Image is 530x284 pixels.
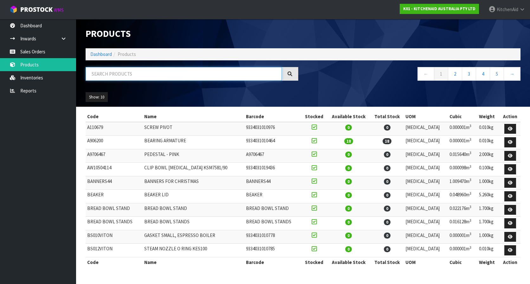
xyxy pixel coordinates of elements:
[244,217,301,230] td: BREAD BOWL STANDS
[448,257,477,267] th: Cubic
[86,149,143,163] td: A9706467
[476,67,490,81] a: 4
[345,125,352,131] span: 0
[448,122,477,136] td: 0.000001m
[469,164,471,169] sup: 3
[244,112,301,122] th: Barcode
[244,257,301,267] th: Barcode
[384,192,391,198] span: 0
[448,190,477,203] td: 0.048960m
[143,190,244,203] td: BEAKER LID
[384,165,391,171] span: 0
[86,176,143,190] td: BANNERS44
[143,244,244,257] td: STEAM NOZZLE O RING KES100
[417,67,434,81] a: ←
[143,149,244,163] td: PEDESTAL - PINK
[10,5,17,13] img: cube-alt.png
[403,6,475,11] strong: K01 - KITCHENAID AUSTRALIA PTY LTD
[345,219,352,225] span: 0
[477,217,500,230] td: 1.700kg
[143,257,244,267] th: Name
[86,29,298,39] h1: Products
[404,149,448,163] td: [MEDICAL_DATA]
[244,122,301,136] td: 9334031010976
[384,179,391,185] span: 0
[383,138,391,144] span: 18
[86,217,143,230] td: BREAD BOWL STANDS
[370,112,404,122] th: Total Stock
[448,67,462,81] a: 2
[143,136,244,149] td: BEARING ARMATURE
[90,51,112,57] a: Dashboard
[118,51,136,57] span: Products
[54,7,64,13] small: WMS
[477,112,500,122] th: Weight
[345,179,352,185] span: 0
[384,246,391,252] span: 0
[477,230,500,244] td: 1.000kg
[434,67,448,81] a: 1
[327,257,370,267] th: Available Stock
[404,244,448,257] td: [MEDICAL_DATA]
[448,163,477,176] td: 0.000098m
[244,163,301,176] td: 9334031019436
[384,125,391,131] span: 0
[301,257,327,267] th: Stocked
[244,230,301,244] td: 9334031010778
[448,244,477,257] td: 0.000001m
[143,230,244,244] td: GASKET SMALL, ESPRESSO BOILER
[448,203,477,217] td: 0.022176m
[86,136,143,149] td: A906200
[448,230,477,244] td: 0.000001m
[477,257,500,267] th: Weight
[370,257,404,267] th: Total Stock
[448,136,477,149] td: 0.000001m
[469,151,471,155] sup: 3
[477,244,500,257] td: 0.010kg
[86,203,143,217] td: BREAD BOWL STAND
[86,122,143,136] td: A110679
[384,233,391,239] span: 0
[448,176,477,190] td: 1.009470m
[404,176,448,190] td: [MEDICAL_DATA]
[86,244,143,257] td: BS012VITON
[462,67,476,81] a: 3
[404,136,448,149] td: [MEDICAL_DATA]
[448,149,477,163] td: 0.015640m
[86,190,143,203] td: BEAKER
[143,122,244,136] td: SCREW PIVOT
[404,257,448,267] th: UOM
[143,163,244,176] td: CLIP BOWL [MEDICAL_DATA] KSM7581/90
[244,176,301,190] td: BANNERS44
[86,257,143,267] th: Code
[345,152,352,158] span: 0
[384,219,391,225] span: 0
[308,67,520,83] nav: Page navigation
[497,6,518,12] span: KitchenAid
[477,122,500,136] td: 0.010kg
[384,152,391,158] span: 0
[345,206,352,212] span: 0
[477,163,500,176] td: 0.100kg
[477,149,500,163] td: 2.000kg
[345,246,352,252] span: 0
[469,124,471,128] sup: 3
[500,112,520,122] th: Action
[404,230,448,244] td: [MEDICAL_DATA]
[327,112,370,122] th: Available Stock
[404,203,448,217] td: [MEDICAL_DATA]
[469,245,471,250] sup: 3
[469,137,471,142] sup: 3
[143,176,244,190] td: BANNERS FOR CHRISTMAS
[469,191,471,196] sup: 3
[86,92,108,102] button: Show: 10
[490,67,504,81] a: 5
[344,138,353,144] span: 18
[469,218,471,223] sup: 3
[143,217,244,230] td: BREAD BOWL STANDS
[244,244,301,257] td: 9334031010785
[384,206,391,212] span: 0
[86,67,282,81] input: Search products
[504,67,520,81] a: →
[86,230,143,244] td: BS010VITON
